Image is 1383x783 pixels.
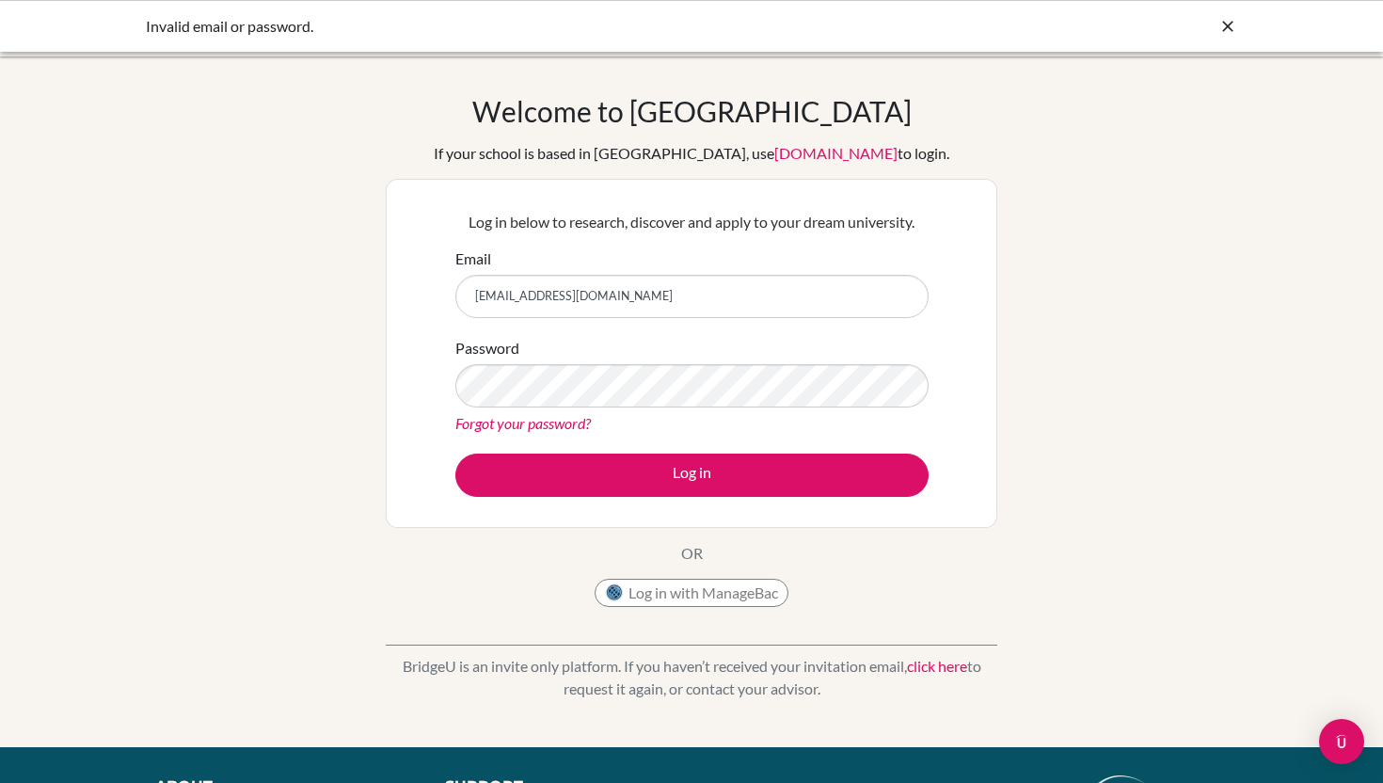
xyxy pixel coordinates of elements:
[455,337,519,360] label: Password
[455,414,591,432] a: Forgot your password?
[455,248,491,270] label: Email
[455,454,929,497] button: Log in
[595,579,788,607] button: Log in with ManageBac
[472,94,912,128] h1: Welcome to [GEOGRAPHIC_DATA]
[455,211,929,233] p: Log in below to research, discover and apply to your dream university.
[146,15,955,38] div: Invalid email or password.
[434,142,949,165] div: If your school is based in [GEOGRAPHIC_DATA], use to login.
[386,655,997,700] p: BridgeU is an invite only platform. If you haven’t received your invitation email, to request it ...
[1319,719,1364,764] div: Open Intercom Messenger
[907,657,967,675] a: click here
[681,542,703,565] p: OR
[774,144,898,162] a: [DOMAIN_NAME]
